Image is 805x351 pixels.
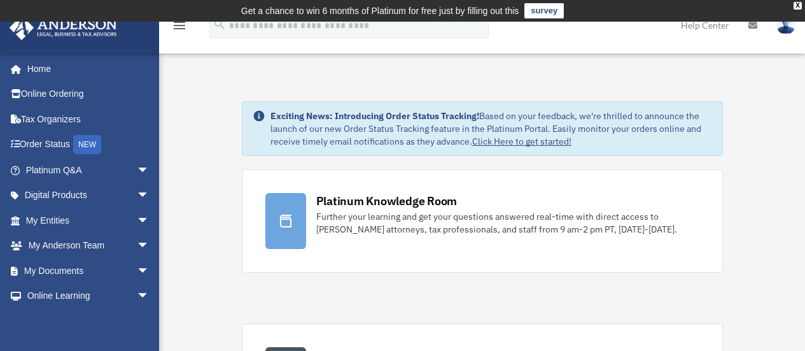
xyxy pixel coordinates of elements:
a: Platinum Q&Aarrow_drop_down [9,157,169,183]
span: arrow_drop_down [137,208,162,234]
div: close [794,2,802,10]
a: Platinum Knowledge Room Further your learning and get your questions answered real-time with dire... [242,169,723,273]
a: Order StatusNEW [9,132,169,158]
a: Click Here to get started! [472,136,571,147]
img: Anderson Advisors Platinum Portal [6,15,121,40]
a: My Documentsarrow_drop_down [9,258,169,283]
a: Tax Organizers [9,106,169,132]
span: arrow_drop_down [137,258,162,284]
a: Online Learningarrow_drop_down [9,283,169,309]
a: Digital Productsarrow_drop_down [9,183,169,208]
span: arrow_drop_down [137,233,162,259]
div: Based on your feedback, we're thrilled to announce the launch of our new Order Status Tracking fe... [270,110,712,148]
i: menu [172,18,187,33]
a: menu [172,22,187,33]
span: arrow_drop_down [137,157,162,183]
a: Home [9,56,162,82]
strong: Exciting News: Introducing Order Status Tracking! [270,110,479,122]
span: arrow_drop_down [137,283,162,310]
div: Platinum Knowledge Room [316,193,458,209]
a: Online Ordering [9,82,169,107]
a: My Entitiesarrow_drop_down [9,208,169,233]
div: Get a chance to win 6 months of Platinum for free just by filling out this [241,3,519,18]
div: NEW [73,135,101,154]
a: survey [524,3,564,18]
i: search [213,17,227,31]
span: arrow_drop_down [137,183,162,209]
a: My Anderson Teamarrow_drop_down [9,233,169,259]
div: Further your learning and get your questions answered real-time with direct access to [PERSON_NAM... [316,210,699,236]
img: User Pic [776,16,795,34]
